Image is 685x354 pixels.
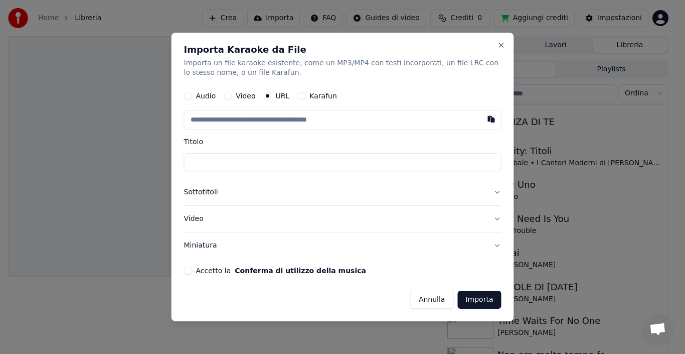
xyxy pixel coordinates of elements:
button: Accetto la [235,267,366,274]
label: URL [276,93,290,100]
button: Importa [457,291,501,309]
button: Annulla [410,291,454,309]
label: Titolo [184,139,501,146]
label: Audio [196,93,216,100]
h2: Importa Karaoke da File [184,45,501,54]
label: Video [236,93,255,100]
label: Karafun [309,93,337,100]
button: Miniatura [184,232,501,259]
p: Importa un file karaoke esistente, come un MP3/MP4 con testi incorporati, un file LRC con lo stes... [184,58,501,78]
button: Sottotitoli [184,180,501,206]
button: Video [184,206,501,232]
label: Accetto la [196,267,366,274]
